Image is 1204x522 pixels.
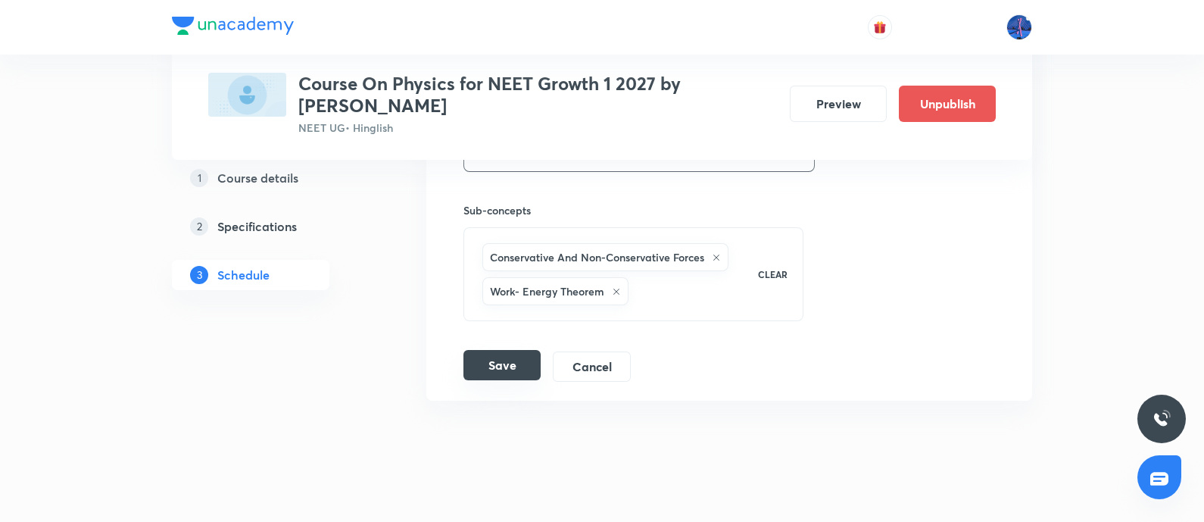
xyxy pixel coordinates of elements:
[190,217,208,236] p: 2
[899,86,996,122] button: Unpublish
[208,73,286,117] img: 882D6626-1481-4B48-84F4-840D7D19D3C8_plus.png
[190,266,208,284] p: 3
[758,267,788,281] p: CLEAR
[463,350,541,380] button: Save
[217,169,298,187] h5: Course details
[217,266,270,284] h5: Schedule
[217,217,297,236] h5: Specifications
[490,283,604,299] h6: Work- Energy Theorem
[868,15,892,39] button: avatar
[172,17,294,39] a: Company Logo
[298,120,778,136] p: NEET UG • Hinglish
[298,73,778,117] h3: Course On Physics for NEET Growth 1 2027 by [PERSON_NAME]
[172,17,294,35] img: Company Logo
[490,249,704,265] h6: Conservative And Non-Conservative Forces
[172,211,378,242] a: 2Specifications
[790,86,887,122] button: Preview
[172,163,378,193] a: 1Course details
[1006,14,1032,40] img: Mahesh Bhat
[190,169,208,187] p: 1
[1153,410,1171,428] img: ttu
[553,352,631,382] button: Cancel
[873,20,887,34] img: avatar
[463,202,803,218] h6: Sub-concepts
